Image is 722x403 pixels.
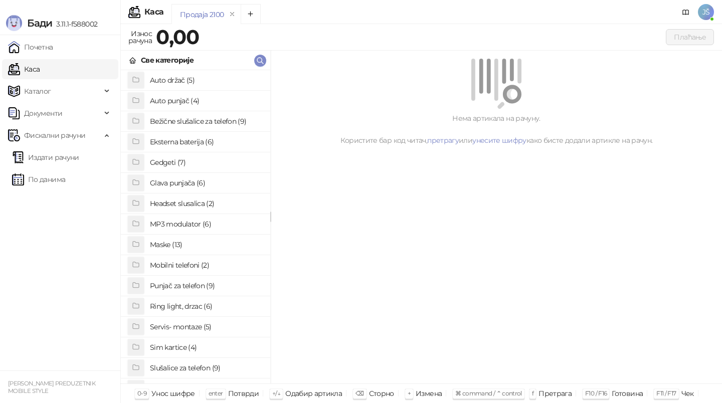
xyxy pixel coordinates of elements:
span: ↑/↓ [272,389,280,397]
div: grid [121,70,270,383]
span: 3.11.1-f588002 [52,20,97,29]
div: Готовина [612,387,643,400]
a: Каса [8,59,40,79]
a: По данима [12,169,65,189]
a: Документација [678,4,694,20]
span: JŠ [698,4,714,20]
strong: 0,00 [156,25,199,49]
span: Документи [24,103,62,123]
div: Одабир артикла [285,387,342,400]
h4: Eksterna baterija (6) [150,134,262,150]
span: ⌫ [355,389,364,397]
div: Потврди [228,387,259,400]
button: remove [226,10,239,19]
h4: Ring light, drzac (6) [150,298,262,314]
div: Измена [416,387,442,400]
h4: Maske (13) [150,237,262,253]
h4: Glava punjača (6) [150,175,262,191]
img: Logo [6,15,22,31]
div: Продаја 2100 [180,9,224,20]
span: 0-9 [137,389,146,397]
a: Почетна [8,37,53,57]
span: Фискални рачуни [24,125,85,145]
h4: Headset slusalica (2) [150,195,262,212]
h4: Auto punjač (4) [150,93,262,109]
div: Све категорије [141,55,194,66]
span: F11 / F17 [656,389,676,397]
a: претрагу [427,136,459,145]
small: [PERSON_NAME] PREDUZETNIK MOBILE STYLE [8,380,95,394]
span: Бади [27,17,52,29]
span: F10 / F16 [585,389,607,397]
a: Издати рачуни [12,147,79,167]
h4: Staklo za telefon (7) [150,380,262,396]
h4: Servis- montaze (5) [150,319,262,335]
div: Чек [681,387,694,400]
div: Каса [144,8,163,16]
div: Унос шифре [151,387,195,400]
h4: Punjač za telefon (9) [150,278,262,294]
h4: Auto držač (5) [150,72,262,88]
h4: Mobilni telefoni (2) [150,257,262,273]
h4: Gedgeti (7) [150,154,262,170]
span: + [408,389,411,397]
span: Каталог [24,81,51,101]
div: Претрага [538,387,572,400]
h4: Bežične slušalice za telefon (9) [150,113,262,129]
h4: MP3 modulator (6) [150,216,262,232]
span: ⌘ command / ⌃ control [455,389,522,397]
button: Плаћање [666,29,714,45]
a: унесите шифру [472,136,526,145]
div: Сторно [369,387,394,400]
h4: Slušalice za telefon (9) [150,360,262,376]
div: Износ рачуна [126,27,154,47]
h4: Sim kartice (4) [150,339,262,355]
span: f [532,389,533,397]
span: enter [209,389,223,397]
div: Нема артикала на рачуну. Користите бар код читач, или како бисте додали артикле на рачун. [283,113,710,146]
button: Add tab [241,4,261,24]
